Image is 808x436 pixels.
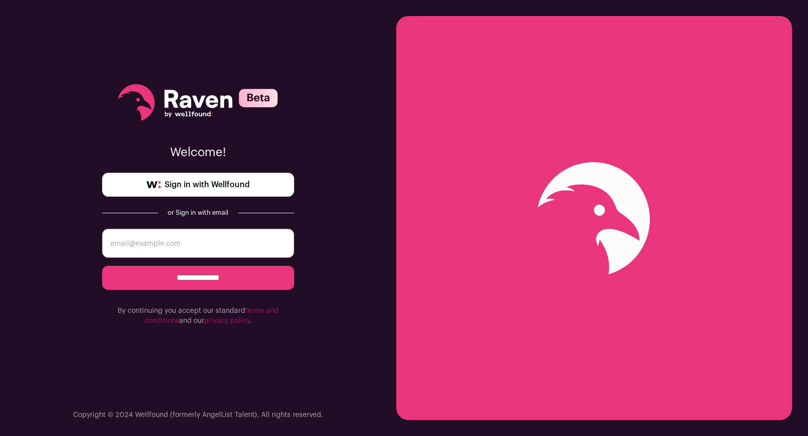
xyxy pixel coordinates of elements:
img: wellfound-symbol-flush-black-fb3c872781a75f747ccb3a119075da62bfe97bd399995f84a933054e44a575c4.png [147,181,161,188]
p: By continuing you accept our standard and our . [102,306,294,326]
div: or Sign in with email [166,209,230,217]
span: Sign in with Wellfound [165,179,250,191]
a: privacy policy [204,317,250,324]
input: email@example.com [102,229,294,258]
p: Copyright © 2024 Wellfound (formerly AngelList Talent). All rights reserved. [73,410,323,420]
p: Welcome! [102,145,294,161]
a: Sign in with Wellfound [102,173,294,197]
